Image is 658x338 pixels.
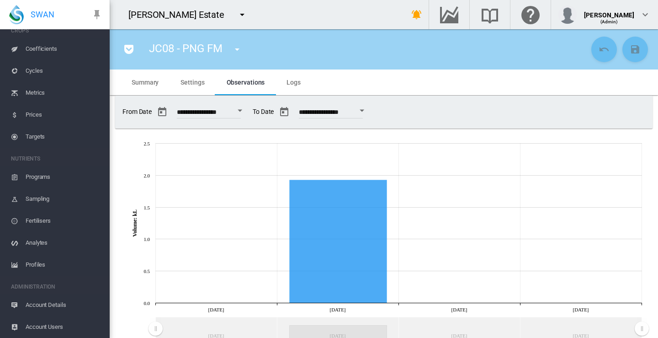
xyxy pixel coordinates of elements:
[144,300,150,306] tspan: 0.0
[354,102,370,119] button: Open calendar
[451,307,467,312] tspan: [DATE]
[232,44,243,55] md-icon: icon-menu-down
[558,5,577,24] img: profile.jpg
[122,103,245,121] span: From Date
[233,5,251,24] button: icon-menu-down
[11,151,102,166] span: NUTRIENTS
[600,19,618,24] span: (Admin)
[144,268,150,274] tspan: 0.5
[208,307,224,312] tspan: [DATE]
[26,232,102,254] span: Analytes
[287,79,301,86] span: Logs
[26,166,102,188] span: Programs
[640,9,651,20] md-icon: icon-chevron-down
[153,103,171,121] button: md-calendar
[26,316,102,338] span: Account Users
[622,37,648,62] button: Save Changes
[573,307,589,312] tspan: [DATE]
[599,44,610,55] md-icon: icon-undo
[26,294,102,316] span: Account Details
[31,9,54,20] span: SWAN
[26,210,102,232] span: Fertilisers
[275,103,293,121] button: md-calendar
[144,141,150,146] tspan: 2.5
[132,209,138,237] tspan: Volume: kL
[584,7,634,16] div: [PERSON_NAME]
[11,23,102,38] span: CROPS
[520,9,541,20] md-icon: Click here for help
[232,102,248,119] button: Open calendar
[26,126,102,148] span: Targets
[128,8,233,21] div: [PERSON_NAME] Estate
[253,103,367,121] span: To Date
[26,188,102,210] span: Sampling
[438,9,460,20] md-icon: Go to the Data Hub
[330,307,346,312] tspan: [DATE]
[630,44,641,55] md-icon: icon-content-save
[227,79,265,86] span: Observations
[237,9,248,20] md-icon: icon-menu-down
[132,79,159,86] span: Summary
[408,5,426,24] button: icon-bell-ring
[180,79,204,86] span: Settings
[9,5,24,24] img: SWAN-Landscape-Logo-Colour-drop.png
[26,60,102,82] span: Cycles
[149,42,223,55] span: JC08 - PNG FM
[228,40,246,59] button: icon-menu-down
[120,40,138,59] button: icon-pocket
[11,279,102,294] span: ADMINISTRATION
[26,38,102,60] span: Coefficients
[411,9,422,20] md-icon: icon-bell-ring
[144,173,150,178] tspan: 2.0
[26,254,102,276] span: Profiles
[123,44,134,55] md-icon: icon-pocket
[290,180,387,303] g: Jun 03, 2025 1.93
[26,82,102,104] span: Metrics
[144,236,150,242] tspan: 1.0
[91,9,102,20] md-icon: icon-pin
[591,37,617,62] button: Cancel Changes
[26,104,102,126] span: Prices
[479,9,501,20] md-icon: Search the knowledge base
[144,205,150,210] tspan: 1.5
